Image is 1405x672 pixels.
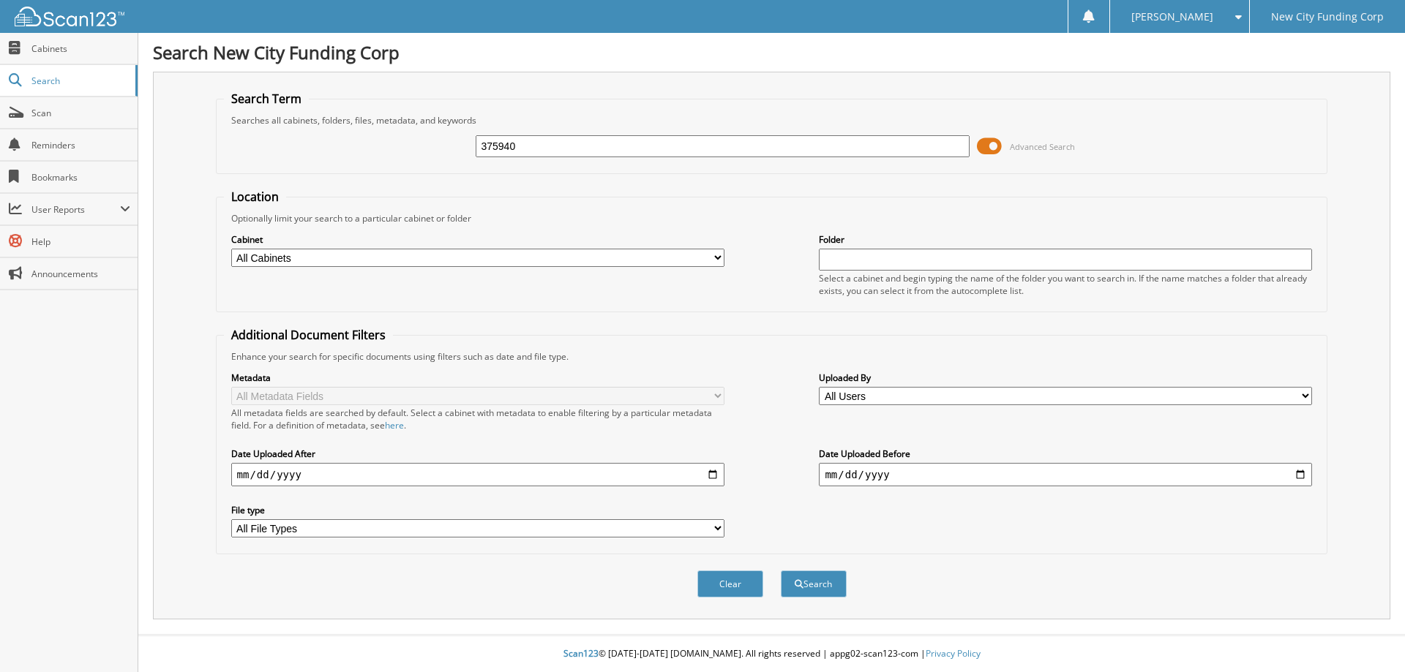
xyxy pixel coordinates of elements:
label: Folder [819,233,1312,246]
div: Select a cabinet and begin typing the name of the folder you want to search in. If the name match... [819,272,1312,297]
input: end [819,463,1312,486]
iframe: Chat Widget [1332,602,1405,672]
span: Scan123 [563,647,599,660]
img: scan123-logo-white.svg [15,7,124,26]
label: Cabinet [231,233,724,246]
label: Metadata [231,371,724,384]
label: Date Uploaded Before [819,448,1312,460]
button: Clear [697,570,763,597]
legend: Location [224,189,286,205]
span: [PERSON_NAME] [1131,12,1213,21]
span: Cabinets [31,42,130,55]
div: Searches all cabinets, folders, files, metadata, and keywords [224,114,1320,127]
span: Search [31,75,128,87]
a: here [385,419,404,431]
span: Bookmarks [31,171,130,184]
div: Enhance your search for specific documents using filters such as date and file type. [224,350,1320,363]
div: © [DATE]-[DATE] [DOMAIN_NAME]. All rights reserved | appg02-scan123-com | [138,636,1405,672]
label: Date Uploaded After [231,448,724,460]
input: start [231,463,724,486]
span: Advanced Search [1010,141,1075,152]
span: Scan [31,107,130,119]
span: Help [31,235,130,248]
span: New City Funding Corp [1271,12,1384,21]
legend: Search Term [224,91,309,107]
div: All metadata fields are searched by default. Select a cabinet with metadata to enable filtering b... [231,407,724,431]
legend: Additional Document Filters [224,327,393,343]
h1: Search New City Funding Corp [153,40,1390,64]
span: User Reports [31,203,120,216]
label: Uploaded By [819,371,1312,384]
label: File type [231,504,724,516]
a: Privacy Policy [926,647,981,660]
span: Announcements [31,268,130,280]
button: Search [781,570,847,597]
span: Reminders [31,139,130,151]
div: Optionally limit your search to a particular cabinet or folder [224,212,1320,224]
